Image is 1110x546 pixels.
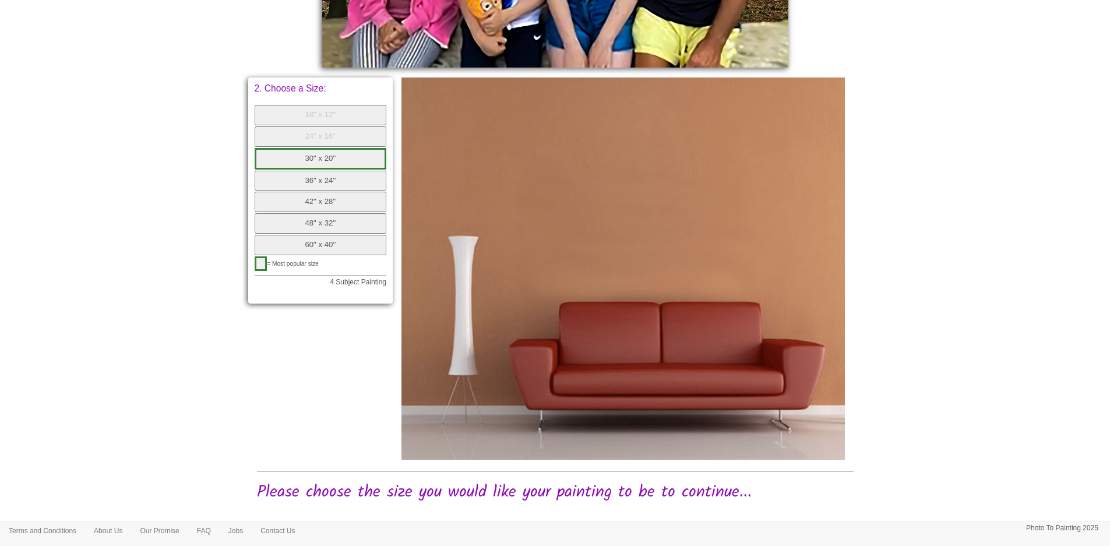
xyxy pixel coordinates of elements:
button: 42" x 28" [255,192,387,212]
a: Jobs [220,522,252,540]
h2: Please choose the size you would like your painting to be to continue... [257,484,854,502]
button: 60" x 40" [255,235,387,255]
a: FAQ [188,522,220,540]
a: Our Promise [131,522,188,540]
p: 4 Subject Painting [255,279,387,286]
a: About Us [85,522,131,540]
img: Please click the buttons to see your painting on the wall [401,78,845,459]
button: 30" x 20" [255,148,387,170]
a: Contact Us [252,522,304,540]
button: 24" x 16" [255,126,387,147]
p: 2. Choose a Size: [255,84,387,93]
button: 48" x 32" [255,213,387,234]
p: Photo To Painting 2025 [1026,522,1098,534]
span: = Most popular size [267,260,319,267]
button: 18" x 12" [255,105,387,125]
button: 36" x 24" [255,171,387,191]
